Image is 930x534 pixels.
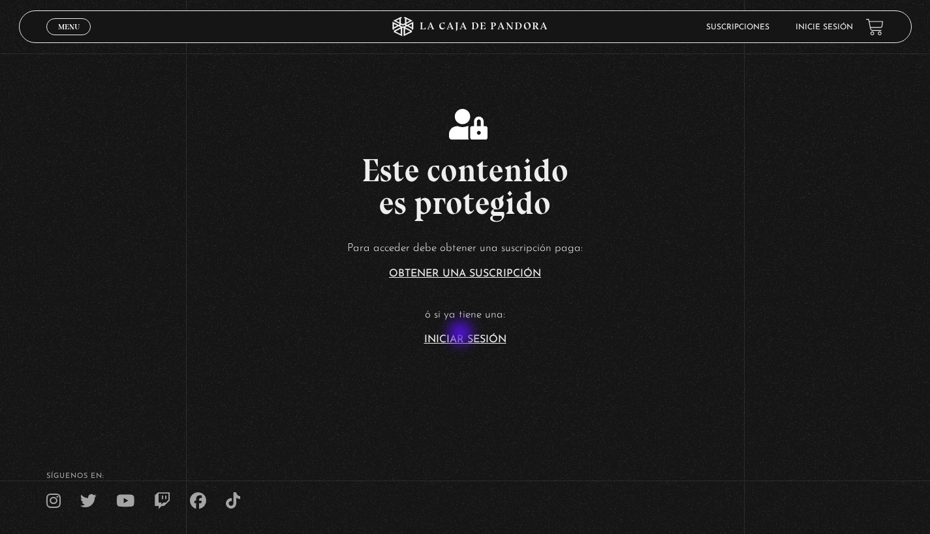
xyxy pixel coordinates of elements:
span: Menu [58,23,80,31]
a: Suscripciones [706,23,769,31]
a: Inicie sesión [796,23,853,31]
a: Iniciar Sesión [424,334,506,345]
a: Obtener una suscripción [389,269,541,279]
h4: SÍguenos en: [46,473,884,480]
a: View your shopping cart [866,18,884,36]
span: Cerrar [54,34,84,43]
